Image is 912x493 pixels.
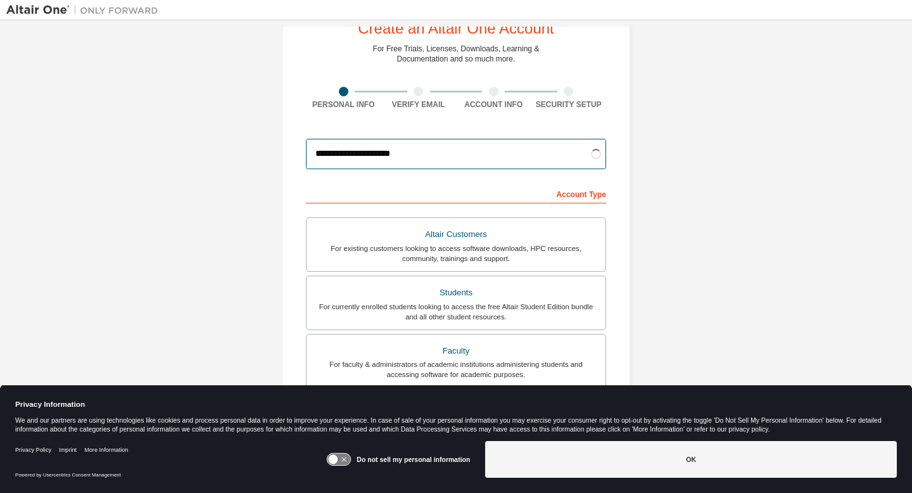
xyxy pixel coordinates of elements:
[314,243,598,264] div: For existing customers looking to access software downloads, HPC resources, community, trainings ...
[314,284,598,302] div: Students
[456,99,531,110] div: Account Info
[314,359,598,380] div: For faculty & administrators of academic institutions administering students and accessing softwa...
[314,226,598,243] div: Altair Customers
[381,99,457,110] div: Verify Email
[358,21,554,36] div: Create an Altair One Account
[373,44,540,64] div: For Free Trials, Licenses, Downloads, Learning & Documentation and so much more.
[314,342,598,360] div: Faculty
[531,99,607,110] div: Security Setup
[314,302,598,322] div: For currently enrolled students looking to access the free Altair Student Edition bundle and all ...
[6,4,165,16] img: Altair One
[306,99,381,110] div: Personal Info
[306,183,606,203] div: Account Type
